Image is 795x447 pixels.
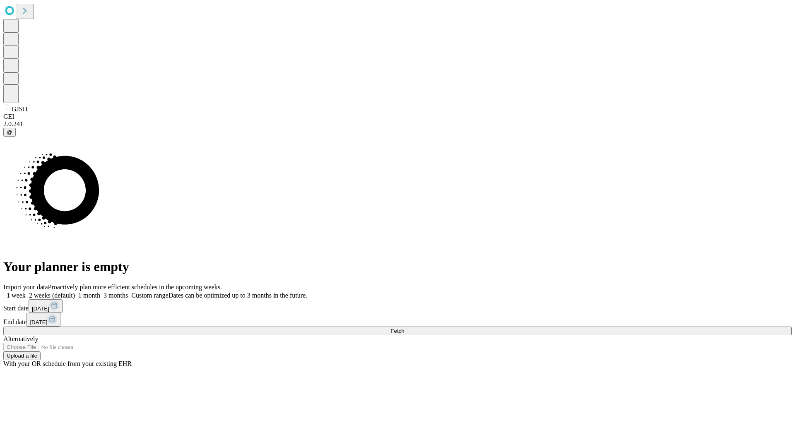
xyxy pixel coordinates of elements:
button: [DATE] [26,313,60,327]
span: @ [7,129,12,135]
span: [DATE] [32,305,49,312]
span: 1 month [78,292,100,299]
button: Upload a file [3,351,41,360]
span: 2 weeks (default) [29,292,75,299]
span: 1 week [7,292,26,299]
div: 2.0.241 [3,120,792,128]
div: GEI [3,113,792,120]
span: Dates can be optimized up to 3 months in the future. [169,292,307,299]
button: [DATE] [29,299,63,313]
span: With your OR schedule from your existing EHR [3,360,132,367]
span: GJSH [12,106,27,113]
h1: Your planner is empty [3,259,792,274]
span: Fetch [390,328,404,334]
span: Import your data [3,284,48,291]
div: End date [3,313,792,327]
span: 3 months [104,292,128,299]
button: Fetch [3,327,792,335]
span: Alternatively [3,335,38,342]
button: @ [3,128,16,137]
div: Start date [3,299,792,313]
span: Custom range [131,292,168,299]
span: Proactively plan more efficient schedules in the upcoming weeks. [48,284,222,291]
span: [DATE] [30,319,47,325]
